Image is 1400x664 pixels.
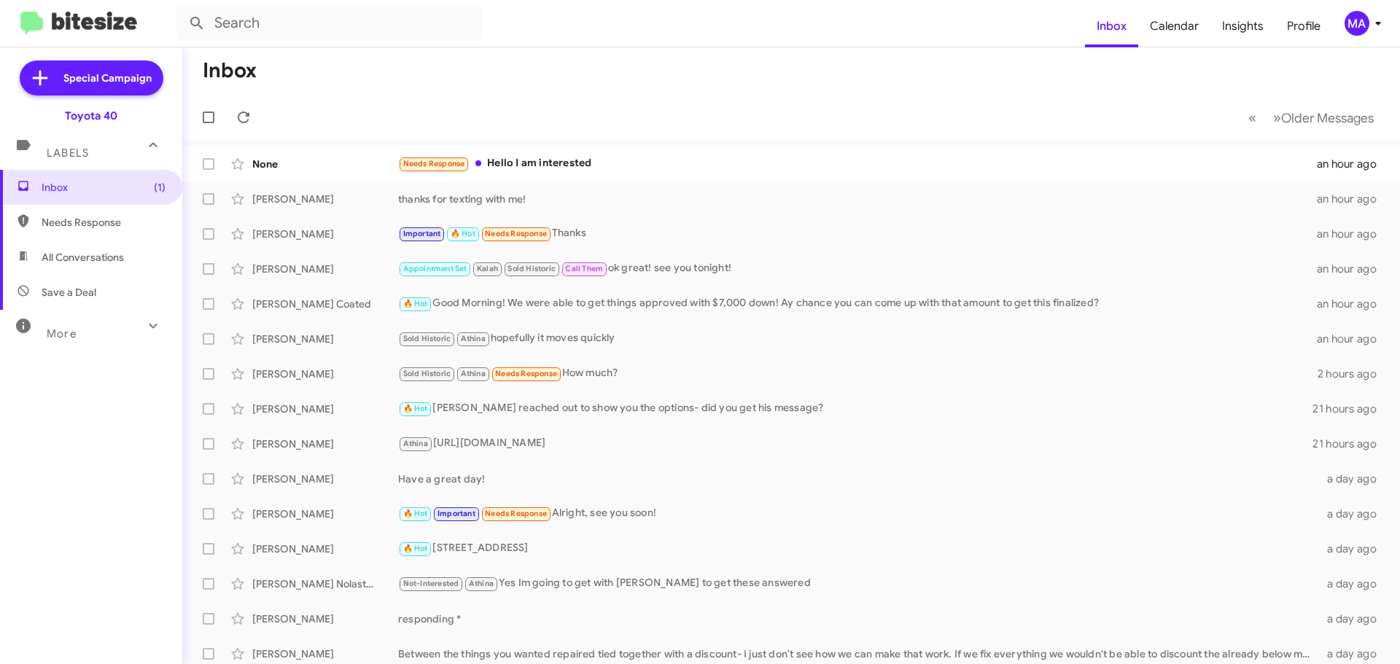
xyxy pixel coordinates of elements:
[1240,103,1265,133] button: Previous
[477,264,498,273] span: Kalah
[565,264,603,273] span: Call Them
[252,437,398,451] div: [PERSON_NAME]
[47,147,89,160] span: Labels
[176,6,483,41] input: Search
[403,509,428,518] span: 🔥 Hot
[1318,647,1388,661] div: a day ago
[63,71,152,85] span: Special Campaign
[485,229,547,238] span: Needs Response
[403,404,428,413] span: 🔥 Hot
[1312,437,1388,451] div: 21 hours ago
[451,229,475,238] span: 🔥 Hot
[403,369,451,378] span: Sold Historic
[1275,5,1332,47] a: Profile
[203,59,257,82] h1: Inbox
[403,439,428,448] span: Athina
[403,299,428,308] span: 🔥 Hot
[252,297,398,311] div: [PERSON_NAME] Coated
[398,612,1318,626] div: responding *
[1317,157,1388,171] div: an hour ago
[42,215,166,230] span: Needs Response
[1318,612,1388,626] div: a day ago
[1281,110,1374,126] span: Older Messages
[65,109,117,123] div: Toyota 40
[1318,367,1388,381] div: 2 hours ago
[398,505,1318,522] div: Alright, see you soon!
[485,509,547,518] span: Needs Response
[42,180,166,195] span: Inbox
[252,612,398,626] div: [PERSON_NAME]
[42,250,124,265] span: All Conversations
[398,540,1318,557] div: [STREET_ADDRESS]
[1264,103,1382,133] button: Next
[252,157,398,171] div: None
[1085,5,1138,47] a: Inbox
[42,285,96,300] span: Save a Deal
[461,334,486,343] span: Athina
[1317,297,1388,311] div: an hour ago
[398,472,1318,486] div: Have a great day!
[398,647,1318,661] div: Between the things you wanted repaired tied together with a discount- I just don't see how we can...
[1210,5,1275,47] a: Insights
[252,507,398,521] div: [PERSON_NAME]
[403,334,451,343] span: Sold Historic
[1345,11,1369,36] div: MA
[1317,227,1388,241] div: an hour ago
[252,192,398,206] div: [PERSON_NAME]
[461,369,486,378] span: Athina
[398,225,1317,242] div: Thanks
[1318,507,1388,521] div: a day ago
[1318,542,1388,556] div: a day ago
[398,365,1318,382] div: How much?
[252,647,398,661] div: [PERSON_NAME]
[1318,472,1388,486] div: a day ago
[398,155,1317,172] div: Hello I am interested
[154,180,166,195] span: (1)
[1273,109,1281,127] span: »
[252,332,398,346] div: [PERSON_NAME]
[398,260,1317,277] div: ok great! see you tonight!
[1332,11,1384,36] button: MA
[252,542,398,556] div: [PERSON_NAME]
[437,509,475,518] span: Important
[469,579,494,588] span: Athina
[507,264,556,273] span: Sold Historic
[403,544,428,553] span: 🔥 Hot
[252,262,398,276] div: [PERSON_NAME]
[403,264,467,273] span: Appointment Set
[252,227,398,241] div: [PERSON_NAME]
[1312,402,1388,416] div: 21 hours ago
[398,435,1312,452] div: [URL][DOMAIN_NAME]
[1317,262,1388,276] div: an hour ago
[1318,577,1388,591] div: a day ago
[1240,103,1382,133] nav: Page navigation example
[495,369,557,378] span: Needs Response
[252,402,398,416] div: [PERSON_NAME]
[1138,5,1210,47] a: Calendar
[1317,192,1388,206] div: an hour ago
[252,367,398,381] div: [PERSON_NAME]
[398,295,1317,312] div: Good Morning! We were able to get things approved with $7,000 down! Ay chance you can come up wit...
[1248,109,1256,127] span: «
[398,400,1312,417] div: [PERSON_NAME] reached out to show you the options- did you get his message?
[403,579,459,588] span: Not-Interested
[398,192,1317,206] div: thanks for texting with me!
[398,575,1318,592] div: Yes Im going to get with [PERSON_NAME] to get these answered
[20,60,163,95] a: Special Campaign
[252,472,398,486] div: [PERSON_NAME]
[1317,332,1388,346] div: an hour ago
[252,577,398,591] div: [PERSON_NAME] Nolastname122406803
[403,159,465,168] span: Needs Response
[47,327,77,340] span: More
[398,330,1317,347] div: hopefully it moves quickly
[403,229,441,238] span: Important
